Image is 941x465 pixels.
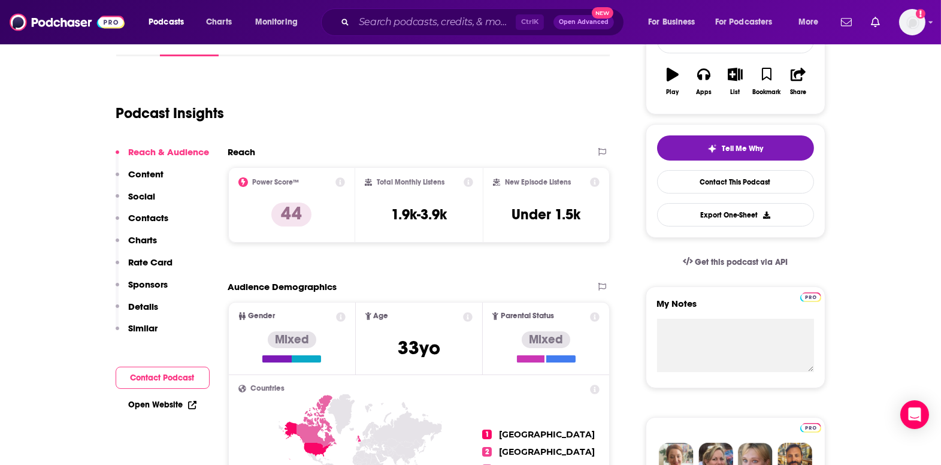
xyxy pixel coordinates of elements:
[800,421,821,433] a: Pro website
[648,14,695,31] span: For Business
[499,429,595,440] span: [GEOGRAPHIC_DATA]
[228,146,256,158] h2: Reach
[129,212,169,224] p: Contacts
[255,14,298,31] span: Monitoring
[719,60,751,103] button: List
[391,206,447,224] h3: 1.9k-3.9k
[499,446,595,457] span: [GEOGRAPHIC_DATA]
[707,144,717,153] img: tell me why sparkle
[116,256,173,279] button: Rate Card
[640,13,710,32] button: open menu
[657,170,814,194] a: Contact This Podcast
[129,146,210,158] p: Reach & Audience
[752,89,780,96] div: Bookmark
[129,256,173,268] p: Rate Card
[116,212,169,234] button: Contacts
[798,14,819,31] span: More
[228,281,337,292] h2: Audience Demographics
[916,9,925,19] svg: Add a profile image
[790,89,806,96] div: Share
[516,14,544,30] span: Ctrl K
[657,60,688,103] button: Play
[129,301,159,312] p: Details
[501,312,554,320] span: Parental Status
[800,292,821,302] img: Podchaser Pro
[140,13,199,32] button: open menu
[116,104,225,122] h1: Podcast Insights
[522,331,570,348] div: Mixed
[505,178,571,186] h2: New Episode Listens
[149,14,184,31] span: Podcasts
[253,178,299,186] h2: Power Score™
[198,13,239,32] a: Charts
[247,13,313,32] button: open menu
[129,322,158,334] p: Similar
[271,203,311,227] p: 44
[722,144,763,153] span: Tell Me Why
[129,234,158,246] p: Charts
[116,191,156,213] button: Social
[116,168,164,191] button: Content
[866,12,885,32] a: Show notifications dropdown
[374,312,389,320] span: Age
[782,60,813,103] button: Share
[116,234,158,256] button: Charts
[666,89,679,96] div: Play
[695,257,788,267] span: Get this podcast via API
[731,89,740,96] div: List
[116,146,210,168] button: Reach & Audience
[268,331,316,348] div: Mixed
[696,89,712,96] div: Apps
[592,7,613,19] span: New
[332,8,636,36] div: Search podcasts, credits, & more...
[129,400,196,410] a: Open Website
[129,168,164,180] p: Content
[715,14,773,31] span: For Podcasters
[482,430,492,439] span: 1
[900,400,929,429] div: Open Intercom Messenger
[116,301,159,323] button: Details
[553,15,614,29] button: Open AdvancedNew
[836,12,857,32] a: Show notifications dropdown
[249,312,276,320] span: Gender
[512,206,581,224] h3: Under 1.5k
[673,247,798,277] a: Get this podcast via API
[482,447,492,457] span: 2
[10,11,125,34] img: Podchaser - Follow, Share and Rate Podcasts
[751,60,782,103] button: Bookmark
[251,385,285,392] span: Countries
[688,60,719,103] button: Apps
[206,14,232,31] span: Charts
[377,178,444,186] h2: Total Monthly Listens
[657,135,814,161] button: tell me why sparkleTell Me Why
[559,19,609,25] span: Open Advanced
[899,9,925,35] img: User Profile
[707,13,790,32] button: open menu
[657,298,814,319] label: My Notes
[129,279,168,290] p: Sponsors
[129,191,156,202] p: Social
[116,279,168,301] button: Sponsors
[116,367,210,389] button: Contact Podcast
[398,336,440,360] span: 33 yo
[657,203,814,227] button: Export One-Sheet
[800,423,821,433] img: Podchaser Pro
[354,13,516,32] input: Search podcasts, credits, & more...
[800,291,821,302] a: Pro website
[899,9,925,35] button: Show profile menu
[899,9,925,35] span: Logged in as kkneafsey
[116,322,158,345] button: Similar
[790,13,834,32] button: open menu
